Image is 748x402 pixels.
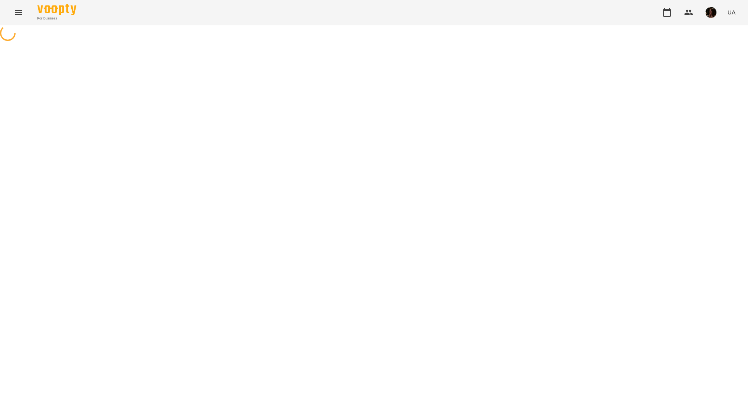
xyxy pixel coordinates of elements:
span: UA [727,8,736,16]
button: Menu [9,3,28,22]
img: 1b79b5faa506ccfdadca416541874b02.jpg [706,7,716,18]
button: UA [724,5,739,19]
img: Voopty Logo [37,4,76,15]
span: For Business [37,16,76,21]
